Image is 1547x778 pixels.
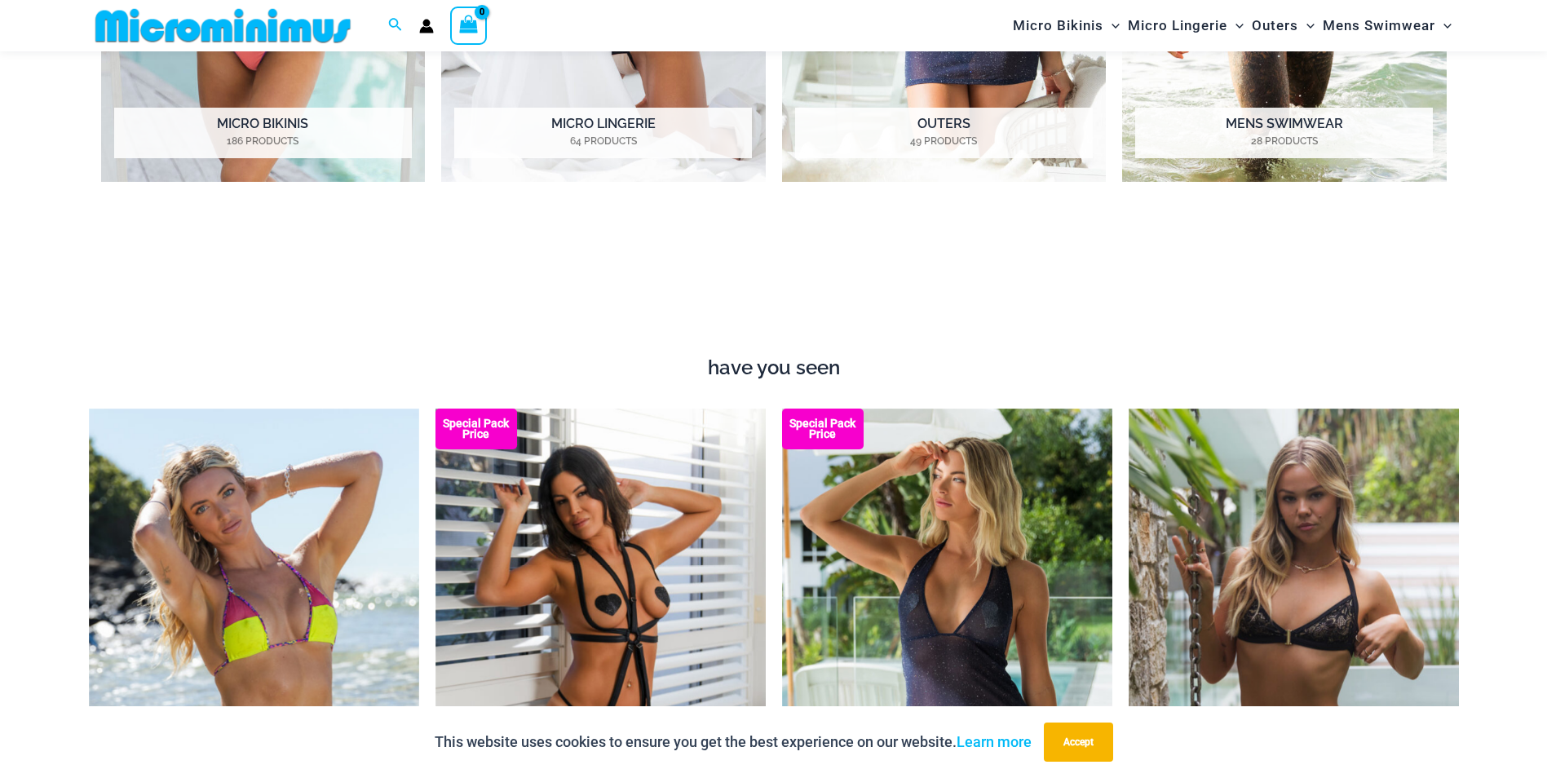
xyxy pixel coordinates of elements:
[1009,5,1124,46] a: Micro BikinisMenu ToggleMenu Toggle
[419,19,434,33] a: Account icon link
[89,7,357,44] img: MM SHOP LOGO FLAT
[454,134,752,148] mark: 64 Products
[795,134,1093,148] mark: 49 Products
[388,15,403,36] a: Search icon link
[1135,108,1433,158] h2: Mens Swimwear
[1103,5,1120,46] span: Menu Toggle
[795,108,1093,158] h2: Outers
[1013,5,1103,46] span: Micro Bikinis
[435,418,517,440] b: Special Pack Price
[114,134,412,148] mark: 186 Products
[1124,5,1248,46] a: Micro LingerieMenu ToggleMenu Toggle
[114,108,412,158] h2: Micro Bikinis
[1323,5,1435,46] span: Mens Swimwear
[435,730,1032,754] p: This website uses cookies to ensure you get the best experience on our website.
[101,225,1447,347] iframe: TrustedSite Certified
[1248,5,1319,46] a: OutersMenu ToggleMenu Toggle
[454,108,752,158] h2: Micro Lingerie
[1435,5,1452,46] span: Menu Toggle
[450,7,488,44] a: View Shopping Cart, empty
[957,733,1032,750] a: Learn more
[1319,5,1456,46] a: Mens SwimwearMenu ToggleMenu Toggle
[1135,134,1433,148] mark: 28 Products
[1252,5,1298,46] span: Outers
[89,356,1459,380] h4: have you seen
[1227,5,1244,46] span: Menu Toggle
[782,418,864,440] b: Special Pack Price
[1006,2,1459,49] nav: Site Navigation
[1044,723,1113,762] button: Accept
[1128,5,1227,46] span: Micro Lingerie
[1298,5,1315,46] span: Menu Toggle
